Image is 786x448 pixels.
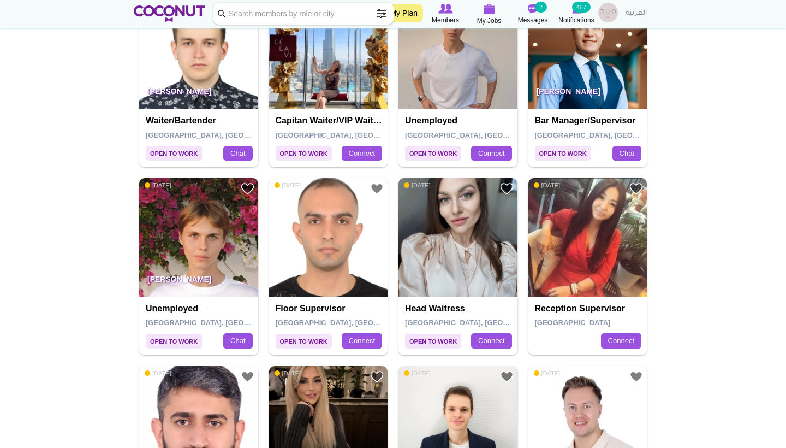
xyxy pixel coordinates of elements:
[534,181,561,189] span: [DATE]
[342,333,382,349] a: Connect
[139,267,258,297] p: [PERSON_NAME]
[535,116,644,126] h4: Bar Manager/Supervisor
[275,181,301,189] span: [DATE]
[370,182,384,196] a: Add to Favourites
[467,3,511,26] a: My Jobs My Jobs
[535,146,591,161] span: Open to Work
[558,15,594,26] span: Notifications
[405,116,514,126] h4: Unemployed
[500,370,514,384] a: Add to Favourites
[146,334,202,349] span: Open to Work
[223,333,252,349] a: Chat
[438,4,452,14] img: Browse Members
[370,370,384,384] a: Add to Favourites
[534,369,561,377] span: [DATE]
[276,304,384,314] h4: Floor Supervisor
[342,146,382,161] a: Connect
[527,4,538,14] img: Messages
[241,370,254,384] a: Add to Favourites
[276,131,431,139] span: [GEOGRAPHIC_DATA], [GEOGRAPHIC_DATA]
[276,334,332,349] span: Open to Work
[432,15,459,26] span: Members
[146,319,301,327] span: [GEOGRAPHIC_DATA], [GEOGRAPHIC_DATA]
[572,2,591,13] small: 457
[511,3,555,26] a: Messages Messages 2
[535,319,611,327] span: [GEOGRAPHIC_DATA]
[276,116,384,126] h4: Capitan Waiter/VIP Waitress
[276,319,431,327] span: [GEOGRAPHIC_DATA], [GEOGRAPHIC_DATA]
[555,3,598,26] a: Notifications Notifications 457
[145,369,171,377] span: [DATE]
[134,5,205,22] img: Home
[601,333,641,349] a: Connect
[276,146,332,161] span: Open to Work
[572,4,581,14] img: Notifications
[612,146,641,161] a: Chat
[404,181,431,189] span: [DATE]
[146,131,301,139] span: [GEOGRAPHIC_DATA], [GEOGRAPHIC_DATA]
[518,15,548,26] span: Messages
[620,3,652,25] a: العربية
[139,79,258,109] p: [PERSON_NAME]
[223,146,252,161] a: Chat
[528,79,647,109] p: [PERSON_NAME]
[405,304,514,314] h4: Head Waitress
[145,181,171,189] span: [DATE]
[629,182,643,196] a: Add to Favourites
[535,131,690,139] span: [GEOGRAPHIC_DATA], [GEOGRAPHIC_DATA]
[477,15,502,26] span: My Jobs
[405,131,561,139] span: [GEOGRAPHIC_DATA], [GEOGRAPHIC_DATA]
[405,334,461,349] span: Open to Work
[405,319,561,327] span: [GEOGRAPHIC_DATA], [GEOGRAPHIC_DATA]
[275,369,301,377] span: [DATE]
[146,146,202,161] span: Open to Work
[146,304,254,314] h4: Unemployed
[471,146,511,161] a: Connect
[500,182,514,196] a: Add to Favourites
[213,3,394,25] input: Search members by role or city
[629,370,643,384] a: Add to Favourites
[404,369,431,377] span: [DATE]
[535,2,547,13] small: 2
[405,146,461,161] span: Open to Work
[535,304,644,314] h4: Reception Supervisor
[384,4,423,22] a: My Plan
[424,3,467,26] a: Browse Members Members
[483,4,495,14] img: My Jobs
[471,333,511,349] a: Connect
[241,182,254,196] a: Add to Favourites
[146,116,254,126] h4: Waiter/Bartender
